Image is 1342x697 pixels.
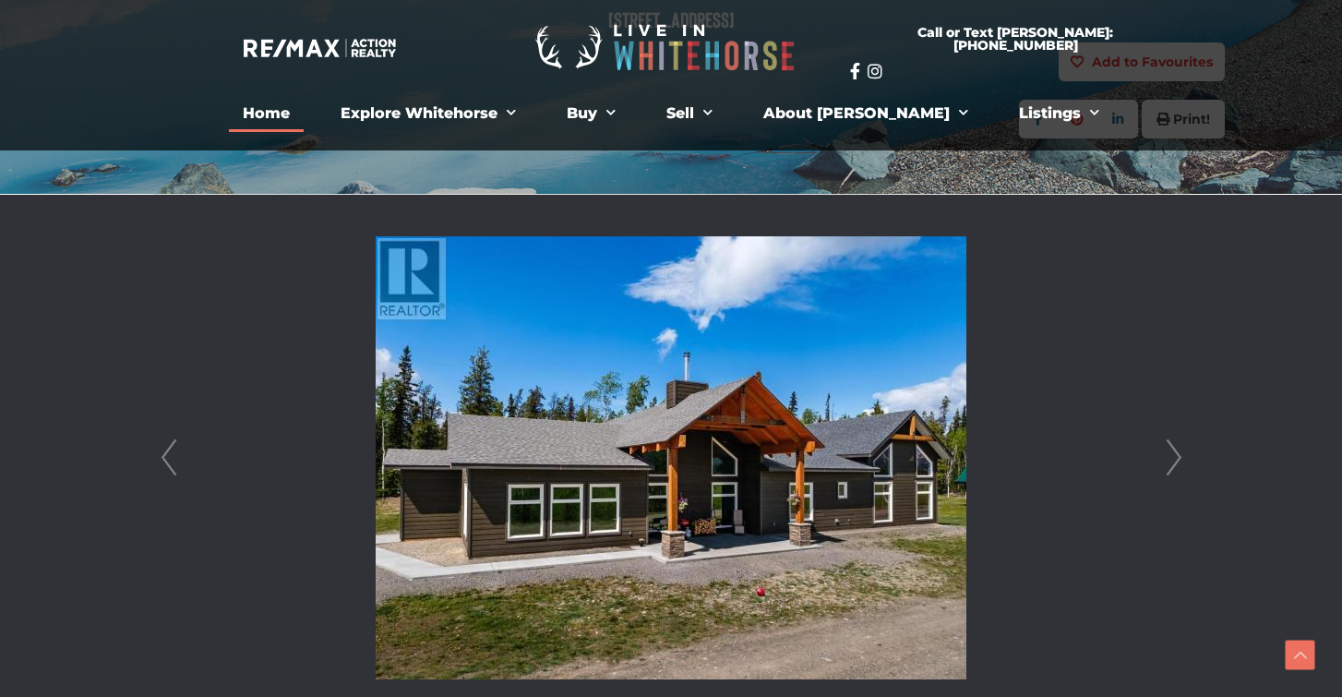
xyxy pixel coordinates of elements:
[376,236,966,679] img: 348 Dusty Trail, Whitehorse North, Yukon Y1A 6N4 - Photo 1 - 16241
[749,95,982,132] a: About [PERSON_NAME]
[163,95,1179,132] nav: Menu
[1005,95,1113,132] a: Listings
[553,95,629,132] a: Buy
[872,26,1158,52] span: Call or Text [PERSON_NAME]: [PHONE_NUMBER]
[327,95,530,132] a: Explore Whitehorse
[653,95,726,132] a: Sell
[850,15,1180,63] a: Call or Text [PERSON_NAME]: [PHONE_NUMBER]
[229,95,304,132] a: Home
